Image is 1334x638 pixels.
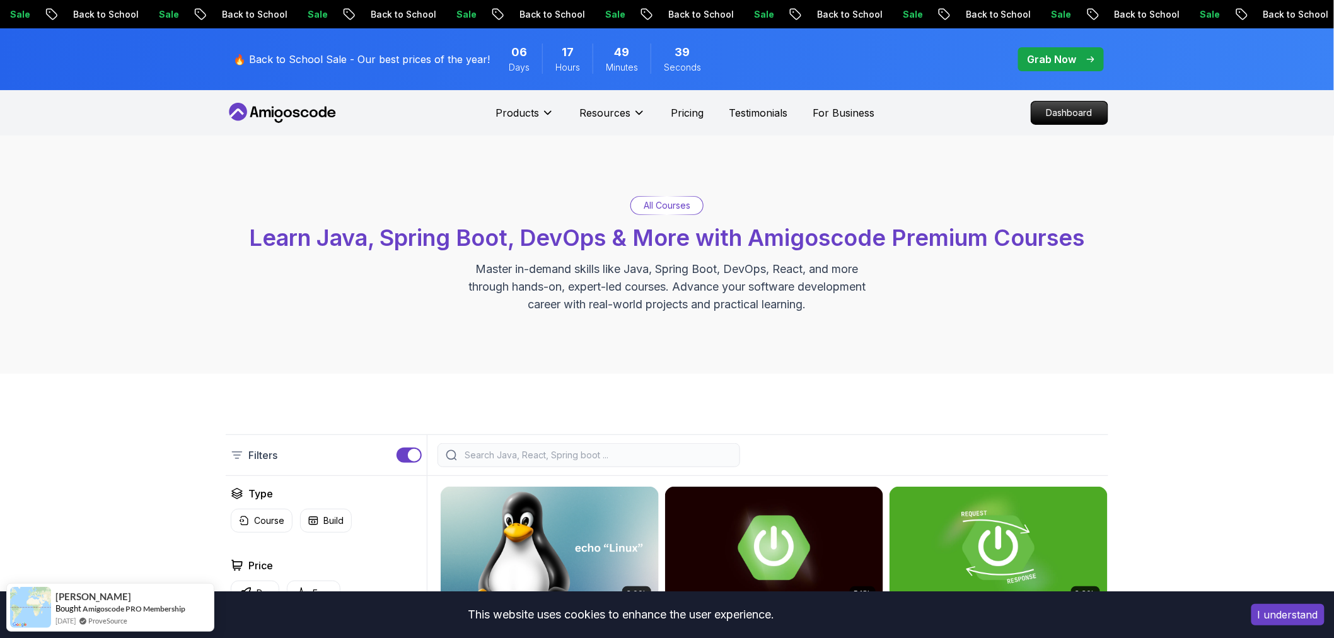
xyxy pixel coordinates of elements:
[890,487,1108,609] img: Building APIs with Spring Boot card
[615,43,630,61] span: 49 Minutes
[323,514,344,527] p: Build
[55,603,81,613] span: Bought
[1075,589,1096,599] p: 3.30h
[644,199,690,212] p: All Courses
[671,105,704,120] a: Pricing
[739,8,780,21] p: Sale
[442,8,482,21] p: Sale
[1037,8,1077,21] p: Sale
[455,260,879,313] p: Master in-demand skills like Java, Spring Boot, DevOps, React, and more through hands-on, expert-...
[88,615,127,626] a: ProveSource
[233,52,490,67] p: 🔥 Back to School Sale - Our best prices of the year!
[83,604,185,613] a: Amigoscode PRO Membership
[813,105,874,120] a: For Business
[10,587,51,628] img: provesource social proof notification image
[729,105,787,120] a: Testimonials
[300,509,352,533] button: Build
[1028,52,1077,67] p: Grab Now
[854,589,872,599] p: 5.18h
[207,8,293,21] p: Back to School
[496,105,539,120] p: Products
[1031,101,1108,124] p: Dashboard
[626,589,647,599] p: 6.00h
[144,8,185,21] p: Sale
[951,8,1037,21] p: Back to School
[606,61,638,74] span: Minutes
[248,558,273,573] h2: Price
[675,43,690,61] span: 39 Seconds
[1100,8,1186,21] p: Back to School
[888,8,929,21] p: Sale
[231,581,279,605] button: Pro
[250,224,1085,252] span: Learn Java, Spring Boot, DevOps & More with Amigoscode Premium Courses
[579,105,630,120] p: Resources
[555,61,580,74] span: Hours
[9,601,1232,629] div: This website uses cookies to enhance the user experience.
[562,43,574,61] span: 17 Hours
[505,8,591,21] p: Back to School
[293,8,333,21] p: Sale
[59,8,144,21] p: Back to School
[665,487,883,609] img: Advanced Spring Boot card
[248,448,277,463] p: Filters
[55,615,76,626] span: [DATE]
[254,514,284,527] p: Course
[462,449,732,461] input: Search Java, React, Spring boot ...
[509,61,530,74] span: Days
[496,105,554,130] button: Products
[654,8,739,21] p: Back to School
[664,61,701,74] span: Seconds
[287,581,340,605] button: Free
[579,105,646,130] button: Resources
[248,486,273,501] h2: Type
[1186,8,1226,21] p: Sale
[356,8,442,21] p: Back to School
[803,8,888,21] p: Back to School
[591,8,631,21] p: Sale
[231,509,293,533] button: Course
[441,487,659,609] img: Linux Fundamentals card
[313,587,332,600] p: Free
[1031,101,1108,125] a: Dashboard
[511,43,527,61] span: 6 Days
[1251,604,1325,625] button: Accept cookies
[257,587,271,600] p: Pro
[55,591,131,602] span: [PERSON_NAME]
